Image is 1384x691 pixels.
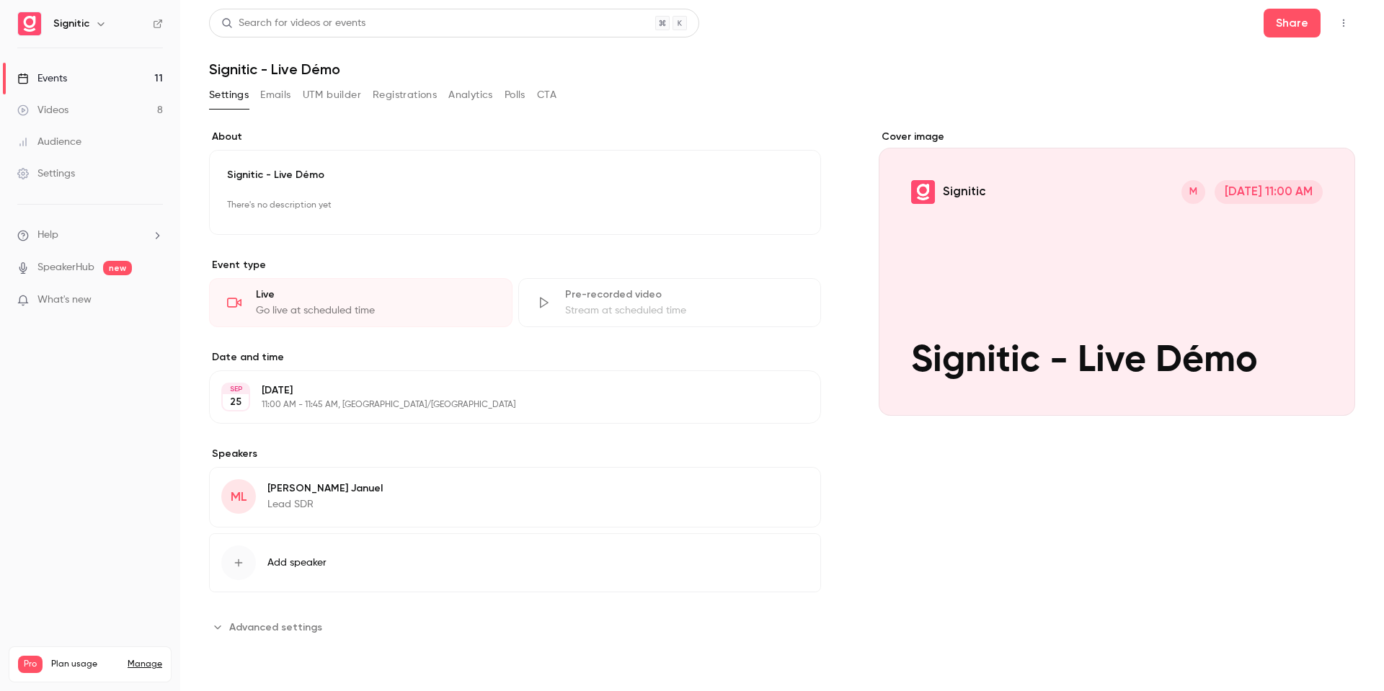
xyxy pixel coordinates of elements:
[267,481,383,496] p: [PERSON_NAME] Januel
[448,84,493,107] button: Analytics
[209,258,821,272] p: Event type
[18,12,41,35] img: Signitic
[879,130,1355,144] label: Cover image
[17,135,81,149] div: Audience
[209,533,821,592] button: Add speaker
[518,278,822,327] div: Pre-recorded videoStream at scheduled time
[221,16,365,31] div: Search for videos or events
[227,168,803,182] p: Signitic - Live Démo
[53,17,89,31] h6: Signitic
[18,656,43,673] span: Pro
[537,84,556,107] button: CTA
[231,487,247,507] span: ML
[267,497,383,512] p: Lead SDR
[128,659,162,670] a: Manage
[37,260,94,275] a: SpeakerHub
[565,287,804,302] div: Pre-recorded video
[17,166,75,181] div: Settings
[260,84,290,107] button: Emails
[209,467,821,527] div: ML[PERSON_NAME] JanuelLead SDR
[209,130,821,144] label: About
[267,556,327,570] span: Add speaker
[17,103,68,117] div: Videos
[303,84,361,107] button: UTM builder
[209,61,1355,78] h1: Signitic - Live Démo
[879,130,1355,416] section: Cover image
[1264,9,1321,37] button: Share
[103,261,132,275] span: new
[17,228,163,243] li: help-dropdown-opener
[227,194,803,217] p: There's no description yet
[565,303,804,318] div: Stream at scheduled time
[256,303,494,318] div: Go live at scheduled time
[256,287,494,302] div: Live
[209,278,513,327] div: LiveGo live at scheduled time
[209,447,821,461] label: Speakers
[146,294,163,307] iframe: Noticeable Trigger
[262,399,745,411] p: 11:00 AM - 11:45 AM, [GEOGRAPHIC_DATA]/[GEOGRAPHIC_DATA]
[51,659,119,670] span: Plan usage
[373,84,437,107] button: Registrations
[209,615,821,638] section: Advanced settings
[209,615,331,638] button: Advanced settings
[229,620,322,635] span: Advanced settings
[223,384,249,394] div: SEP
[262,383,745,398] p: [DATE]
[37,293,92,308] span: What's new
[17,71,67,86] div: Events
[209,84,249,107] button: Settings
[505,84,525,107] button: Polls
[209,350,821,365] label: Date and time
[37,228,58,243] span: Help
[230,395,241,409] p: 25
